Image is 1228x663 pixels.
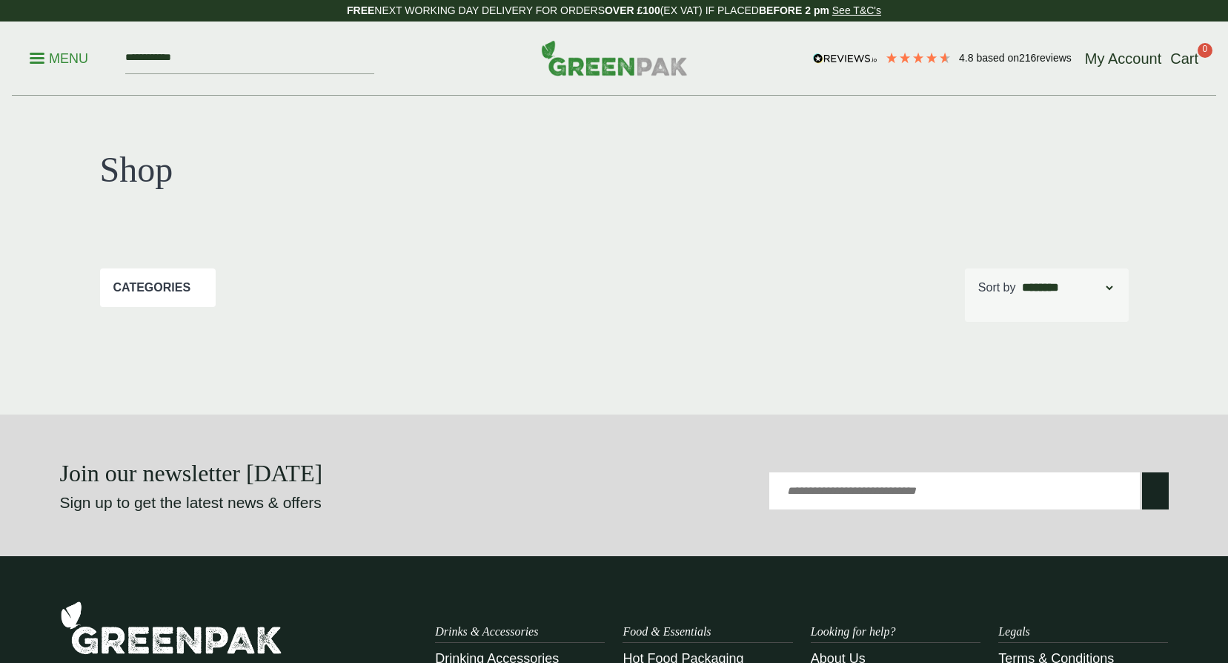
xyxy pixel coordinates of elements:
[30,50,88,65] a: Menu
[60,491,559,515] p: Sign up to get the latest news & offers
[813,53,877,64] img: REVIEWS.io
[1085,47,1161,70] a: My Account
[113,279,191,297] p: Categories
[978,279,1016,297] p: Sort by
[1019,52,1036,64] span: 216
[1198,43,1212,58] span: 0
[1036,52,1071,64] span: reviews
[1085,50,1161,67] span: My Account
[541,40,688,76] img: GreenPak Supplies
[1170,47,1198,70] a: Cart 0
[347,4,374,16] strong: FREE
[60,601,282,655] img: GreenPak Supplies
[832,4,881,16] a: See T&C's
[759,4,829,16] strong: BEFORE 2 pm
[60,460,323,486] strong: Join our newsletter [DATE]
[885,51,952,65] div: 4.79 Stars
[100,148,614,191] h1: Shop
[1170,50,1198,67] span: Cart
[30,50,88,67] p: Menu
[1019,279,1115,297] select: Shop order
[959,52,976,64] span: 4.8
[976,52,1019,64] span: Based on
[605,4,660,16] strong: OVER £100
